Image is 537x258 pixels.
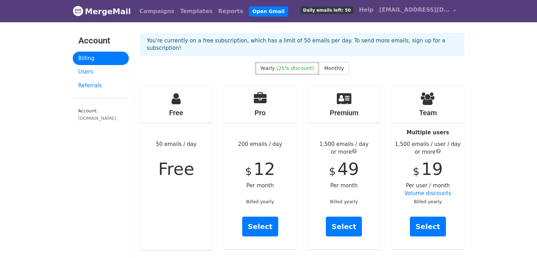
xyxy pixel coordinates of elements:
h4: Team [391,109,465,117]
a: Volume discounts [405,190,451,197]
a: Select [410,217,446,236]
span: Daily emails left: 50 [300,6,353,14]
small: Billed yearly [330,199,358,204]
a: Reports [215,4,246,18]
a: Campaigns [137,4,177,18]
h4: Pro [223,109,297,117]
span: 12 [253,159,275,179]
a: [EMAIL_ADDRESS][DOMAIN_NAME] [376,3,459,19]
div: 1,500 emails / user / day or more [391,140,465,156]
small: Billed yearly [414,199,442,204]
a: Billing [73,52,129,65]
div: 200 emails / day Per month [223,85,297,249]
strong: Multiple users [407,129,449,136]
h3: Account [78,36,123,46]
span: [EMAIL_ADDRESS][DOMAIN_NAME] [379,6,450,14]
span: Monthly [324,65,344,71]
small: Account: [78,108,123,122]
div: 1,500 emails / day or more [308,140,381,156]
h4: Free [140,109,213,117]
img: MergeMail logo [73,6,83,16]
p: You're currently on a free subscription, which has a limit of 50 emails per day. To send more ema... [147,37,458,52]
span: $ [413,165,419,177]
span: Free [158,159,194,179]
div: 50 emails / day [140,85,213,250]
a: Users [73,65,129,79]
a: Select [326,217,362,236]
a: Open Gmail [249,6,288,17]
span: $ [245,165,252,177]
span: 19 [421,159,443,179]
div: [DOMAIN_NAME] [78,115,123,122]
div: Per user / month [391,85,465,249]
small: Billed yearly [246,199,274,204]
span: Yearly [260,65,275,71]
span: $ [329,165,336,177]
span: 49 [338,159,359,179]
a: Referrals [73,79,129,93]
a: Templates [177,4,215,18]
a: Help [356,3,376,17]
a: MergeMail [73,4,131,19]
a: Daily emails left: 50 [298,3,356,17]
h4: Premium [308,109,381,117]
span: (25% discount) [276,65,314,71]
div: Per month [308,85,381,249]
a: Select [242,217,278,236]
